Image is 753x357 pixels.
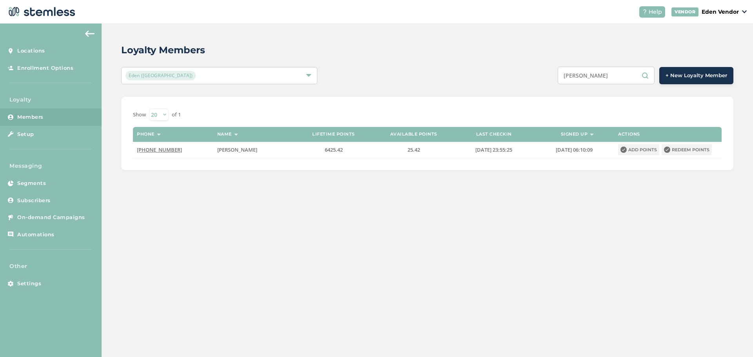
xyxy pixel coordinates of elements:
[390,132,437,137] label: Available points
[378,147,450,153] label: 25.42
[556,146,593,153] span: [DATE] 06:10:09
[17,64,73,72] span: Enrollment Options
[297,147,369,153] label: 6425.42
[538,147,610,153] label: 2024-01-22 06:10:09
[125,71,196,80] span: Eden ([GEOGRAPHIC_DATA])
[17,280,41,288] span: Settings
[407,146,420,153] span: 25.42
[614,127,722,142] th: Actions
[137,146,182,153] span: [PHONE_NUMBER]
[172,111,181,119] label: of 1
[458,147,530,153] label: 2025-08-28 23:55:25
[666,72,727,80] span: + New Loyalty Member
[17,179,46,187] span: Segments
[137,132,155,137] label: Phone
[558,67,655,84] input: Search
[702,8,739,16] p: Eden Vendor
[17,113,44,121] span: Members
[121,43,205,57] h2: Loyalty Members
[659,67,733,84] button: + New Loyalty Member
[714,319,753,357] iframe: Chat Widget
[618,144,659,155] button: Add points
[217,147,289,153] label: LILYANNA L FULWIDER
[662,144,712,155] button: Redeem points
[17,214,85,221] span: On-demand Campaigns
[671,7,698,16] div: VENDOR
[17,197,51,205] span: Subscribers
[217,146,257,153] span: [PERSON_NAME]
[649,8,662,16] span: Help
[217,132,232,137] label: Name
[476,132,512,137] label: Last checkin
[234,134,238,136] img: icon-sort-1e1d7615.svg
[742,10,747,13] img: icon_down-arrow-small-66adaf34.svg
[137,147,209,153] label: (539) 286-3046
[475,146,512,153] span: [DATE] 23:55:25
[561,132,588,137] label: Signed up
[325,146,343,153] span: 6425.42
[157,134,161,136] img: icon-sort-1e1d7615.svg
[17,130,34,138] span: Setup
[133,111,146,119] label: Show
[17,231,55,239] span: Automations
[17,47,45,55] span: Locations
[6,4,75,20] img: logo-dark-0685b13c.svg
[642,9,647,14] img: icon-help-white-03924b79.svg
[85,31,95,37] img: icon-arrow-back-accent-c549486e.svg
[312,132,355,137] label: Lifetime points
[590,134,594,136] img: icon-sort-1e1d7615.svg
